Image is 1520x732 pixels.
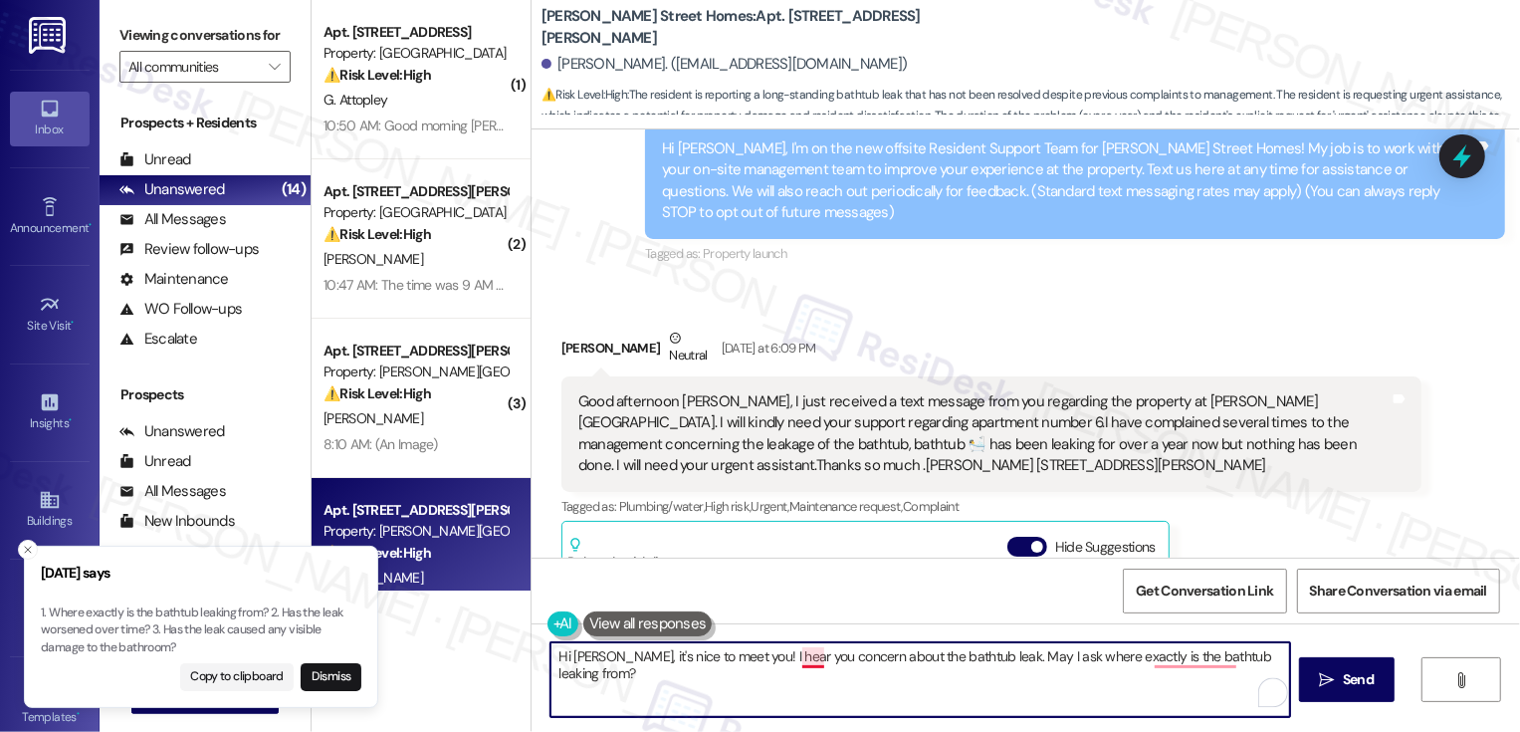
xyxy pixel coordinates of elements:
[324,43,508,64] div: Property: [GEOGRAPHIC_DATA]
[324,91,387,109] span: G. Attopley
[10,582,90,635] a: Leads
[578,391,1390,477] div: Good afternoon [PERSON_NAME], I just received a text message from you regarding the property at [...
[324,22,508,43] div: Apt. [STREET_ADDRESS]
[77,707,80,721] span: •
[18,540,38,560] button: Close toast
[1123,569,1286,613] button: Get Conversation Link
[324,181,508,202] div: Apt. [STREET_ADDRESS][PERSON_NAME]
[324,521,508,542] div: Property: [PERSON_NAME][GEOGRAPHIC_DATA] Homes
[119,421,225,442] div: Unanswered
[665,328,711,369] div: Neutral
[69,413,72,427] span: •
[324,341,508,362] div: Apt. [STREET_ADDRESS][PERSON_NAME]
[662,138,1473,224] div: Hi [PERSON_NAME], I'm on the new offsite Resident Support Team for [PERSON_NAME] Street Homes! My...
[324,500,508,521] div: Apt. [STREET_ADDRESS][PERSON_NAME]
[119,481,226,502] div: All Messages
[119,329,197,350] div: Escalate
[119,239,259,260] div: Review follow-ups
[119,451,191,472] div: Unread
[269,59,280,75] i: 
[277,174,311,205] div: (14)
[10,483,90,537] a: Buildings
[567,537,683,574] div: Related guidelines
[324,362,508,382] div: Property: [PERSON_NAME][GEOGRAPHIC_DATA] Homes
[324,384,431,402] strong: ⚠️ Risk Level: High
[324,202,508,223] div: Property: [GEOGRAPHIC_DATA]
[324,66,431,84] strong: ⚠️ Risk Level: High
[324,544,431,562] strong: ⚠️ Risk Level: High
[180,663,295,691] button: Copy to clipboard
[41,563,361,584] h3: [DATE] says
[89,218,92,232] span: •
[119,511,235,532] div: New Inbounds
[542,85,1520,148] span: : The resident is reporting a long-standing bathtub leak that has not been resolved despite previ...
[72,316,75,330] span: •
[41,605,361,657] p: 1. Where exactly is the bathtub leaking from? 2. Has the leak worsened over time? 3. Has the leak...
[1310,581,1487,602] span: Share Conversation via email
[619,498,705,515] span: Plumbing/water ,
[324,409,423,427] span: [PERSON_NAME]
[789,498,903,515] span: Maintenance request ,
[119,299,242,320] div: WO Follow-ups
[10,385,90,439] a: Insights •
[119,209,226,230] div: All Messages
[100,384,311,405] div: Prospects
[903,498,959,515] span: Complaint
[10,288,90,342] a: Site Visit •
[645,239,1505,268] div: Tagged as:
[705,498,752,515] span: High risk ,
[1055,537,1156,558] label: Hide Suggestions
[1320,672,1335,688] i: 
[550,642,1290,717] textarea: To enrich screen reader interactions, please activate Accessibility in Grammarly extension settings
[324,225,431,243] strong: ⚠️ Risk Level: High
[1299,657,1396,702] button: Send
[703,245,786,262] span: Property launch
[301,663,361,691] button: Dismiss
[119,149,191,170] div: Unread
[1454,672,1469,688] i: 
[1343,669,1374,690] span: Send
[717,338,816,359] div: [DATE] at 6:09 PM
[561,328,1421,376] div: [PERSON_NAME]
[119,269,229,290] div: Maintenance
[324,569,423,587] span: [PERSON_NAME]
[542,87,627,103] strong: ⚠️ Risk Level: High
[324,435,438,453] div: 8:10 AM: (An Image)
[561,492,1421,521] div: Tagged as:
[128,51,259,83] input: All communities
[119,179,225,200] div: Unanswered
[324,276,622,294] div: 10:47 AM: The time was 9 AM - 10 AM it's going on 11
[100,113,311,133] div: Prospects + Residents
[119,20,291,51] label: Viewing conversations for
[10,92,90,145] a: Inbox
[29,17,70,54] img: ResiDesk Logo
[324,250,423,268] span: [PERSON_NAME]
[542,6,940,49] b: [PERSON_NAME] Street Homes: Apt. [STREET_ADDRESS][PERSON_NAME]
[542,54,908,75] div: [PERSON_NAME]. ([EMAIL_ADDRESS][DOMAIN_NAME])
[752,498,789,515] span: Urgent ,
[1297,569,1500,613] button: Share Conversation via email
[1136,581,1273,602] span: Get Conversation Link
